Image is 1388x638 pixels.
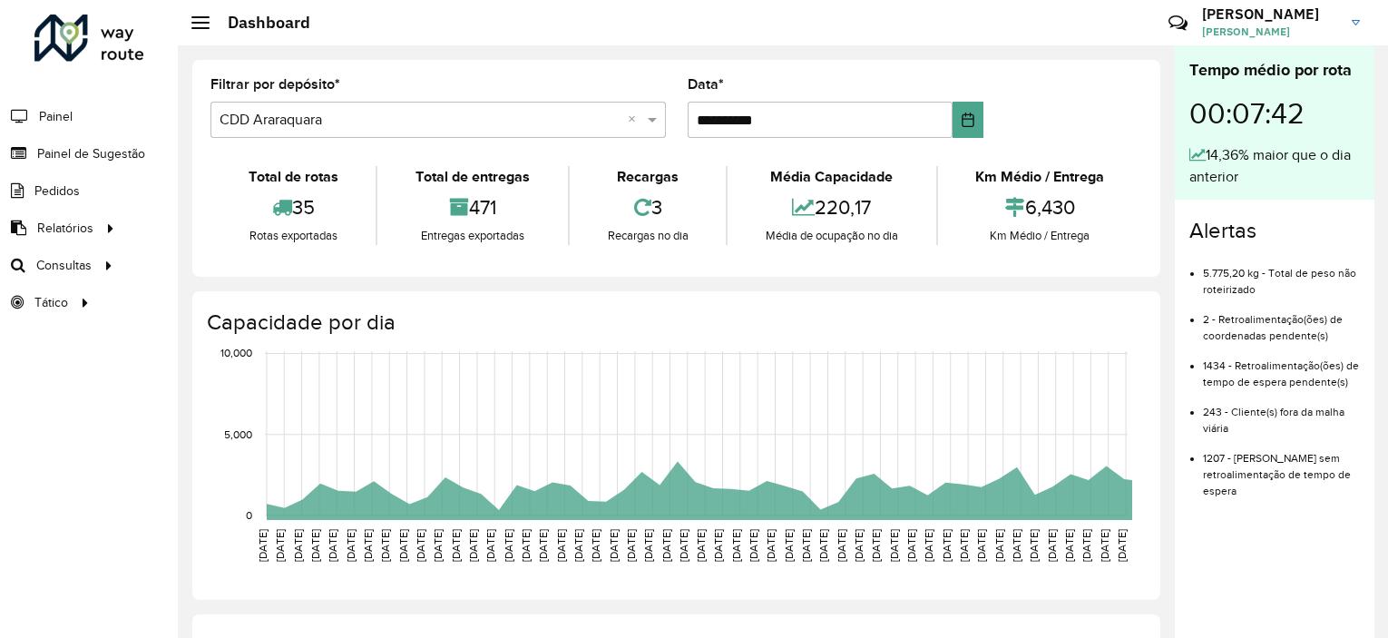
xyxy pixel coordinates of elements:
[1203,344,1360,390] li: 1434 - Retroalimentação(ões) de tempo de espera pendente(s)
[210,13,310,33] h2: Dashboard
[484,529,496,562] text: [DATE]
[220,348,252,359] text: 10,000
[1189,83,1360,144] div: 00:07:42
[34,182,80,201] span: Pedidos
[1189,218,1360,244] h4: Alertas
[37,144,145,163] span: Painel de Sugestão
[274,529,286,562] text: [DATE]
[215,188,371,227] div: 35
[958,529,970,562] text: [DATE]
[362,529,374,562] text: [DATE]
[215,166,371,188] div: Total de rotas
[870,529,882,562] text: [DATE]
[1028,529,1040,562] text: [DATE]
[467,529,479,562] text: [DATE]
[379,529,391,562] text: [DATE]
[1080,529,1092,562] text: [DATE]
[37,219,93,238] span: Relatórios
[660,529,672,562] text: [DATE]
[246,509,252,521] text: 0
[642,529,654,562] text: [DATE]
[765,529,777,562] text: [DATE]
[1099,529,1110,562] text: [DATE]
[732,227,931,245] div: Média de ocupação no dia
[836,529,847,562] text: [DATE]
[1011,529,1022,562] text: [DATE]
[730,529,742,562] text: [DATE]
[224,428,252,440] text: 5,000
[1158,4,1197,43] a: Contato Rápido
[943,166,1138,188] div: Km Médio / Entrega
[975,529,987,562] text: [DATE]
[695,529,707,562] text: [DATE]
[993,529,1005,562] text: [DATE]
[1202,24,1338,40] span: [PERSON_NAME]
[625,529,637,562] text: [DATE]
[34,293,68,312] span: Tático
[1202,5,1338,23] h3: [PERSON_NAME]
[450,529,462,562] text: [DATE]
[537,529,549,562] text: [DATE]
[210,74,340,95] label: Filtrar por depósito
[555,529,567,562] text: [DATE]
[1203,298,1360,344] li: 2 - Retroalimentação(ões) de coordenadas pendente(s)
[748,529,759,562] text: [DATE]
[1203,390,1360,437] li: 243 - Cliente(s) fora da malha viária
[943,188,1138,227] div: 6,430
[712,529,724,562] text: [DATE]
[1116,529,1128,562] text: [DATE]
[941,529,953,562] text: [DATE]
[574,166,721,188] div: Recargas
[520,529,532,562] text: [DATE]
[1203,437,1360,499] li: 1207 - [PERSON_NAME] sem retroalimentação de tempo de espera
[207,309,1142,336] h4: Capacidade por dia
[415,529,426,562] text: [DATE]
[574,188,721,227] div: 3
[732,188,931,227] div: 220,17
[953,102,983,138] button: Choose Date
[905,529,917,562] text: [DATE]
[503,529,514,562] text: [DATE]
[817,529,829,562] text: [DATE]
[628,109,643,131] span: Clear all
[1063,529,1075,562] text: [DATE]
[382,227,562,245] div: Entregas exportadas
[853,529,865,562] text: [DATE]
[574,227,721,245] div: Recargas no dia
[39,107,73,126] span: Painel
[432,529,444,562] text: [DATE]
[1203,251,1360,298] li: 5.775,20 kg - Total de peso não roteirizado
[345,529,357,562] text: [DATE]
[36,256,92,275] span: Consultas
[943,227,1138,245] div: Km Médio / Entrega
[257,529,269,562] text: [DATE]
[688,74,724,95] label: Data
[215,227,371,245] div: Rotas exportadas
[309,529,321,562] text: [DATE]
[1189,144,1360,188] div: 14,36% maior que o dia anterior
[1189,58,1360,83] div: Tempo médio por rota
[397,529,409,562] text: [DATE]
[382,166,562,188] div: Total de entregas
[732,166,931,188] div: Média Capacidade
[923,529,934,562] text: [DATE]
[292,529,304,562] text: [DATE]
[608,529,620,562] text: [DATE]
[783,529,795,562] text: [DATE]
[590,529,601,562] text: [DATE]
[327,529,338,562] text: [DATE]
[678,529,689,562] text: [DATE]
[800,529,812,562] text: [DATE]
[1046,529,1058,562] text: [DATE]
[888,529,900,562] text: [DATE]
[382,188,562,227] div: 471
[572,529,584,562] text: [DATE]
